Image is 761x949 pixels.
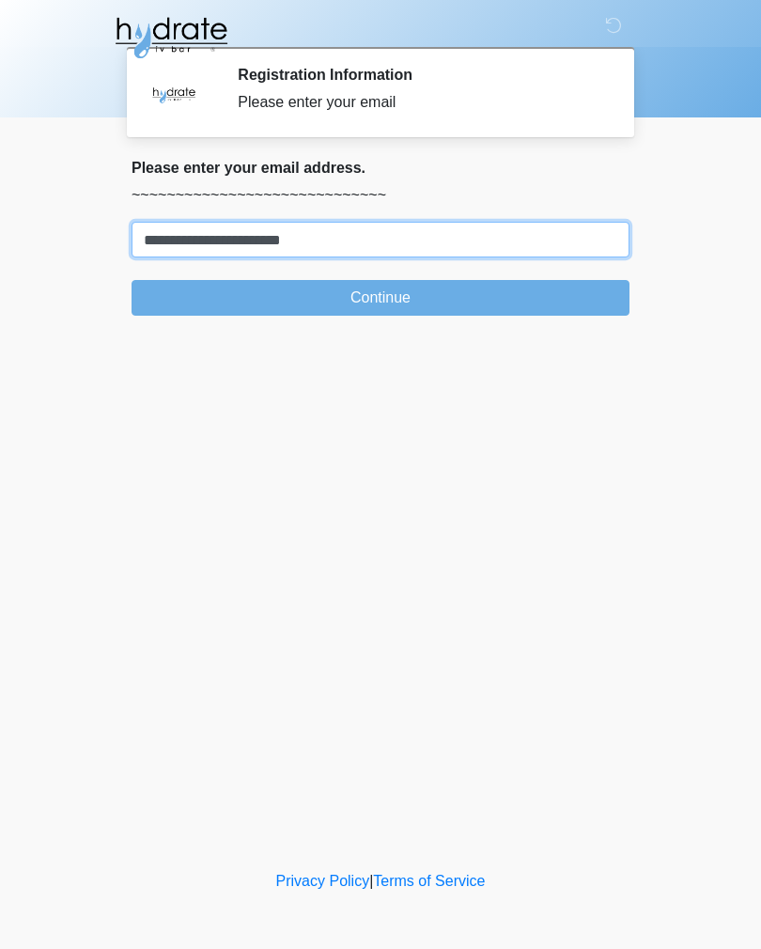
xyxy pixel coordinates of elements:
h2: Please enter your email address. [132,159,629,177]
a: Privacy Policy [276,873,370,889]
img: Agent Avatar [146,66,202,122]
p: ~~~~~~~~~~~~~~~~~~~~~~~~~~~~~ [132,184,629,207]
a: | [369,873,373,889]
a: Terms of Service [373,873,485,889]
div: Please enter your email [238,91,601,114]
img: Hydrate IV Bar - Fort Collins Logo [113,14,229,61]
button: Continue [132,280,629,316]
